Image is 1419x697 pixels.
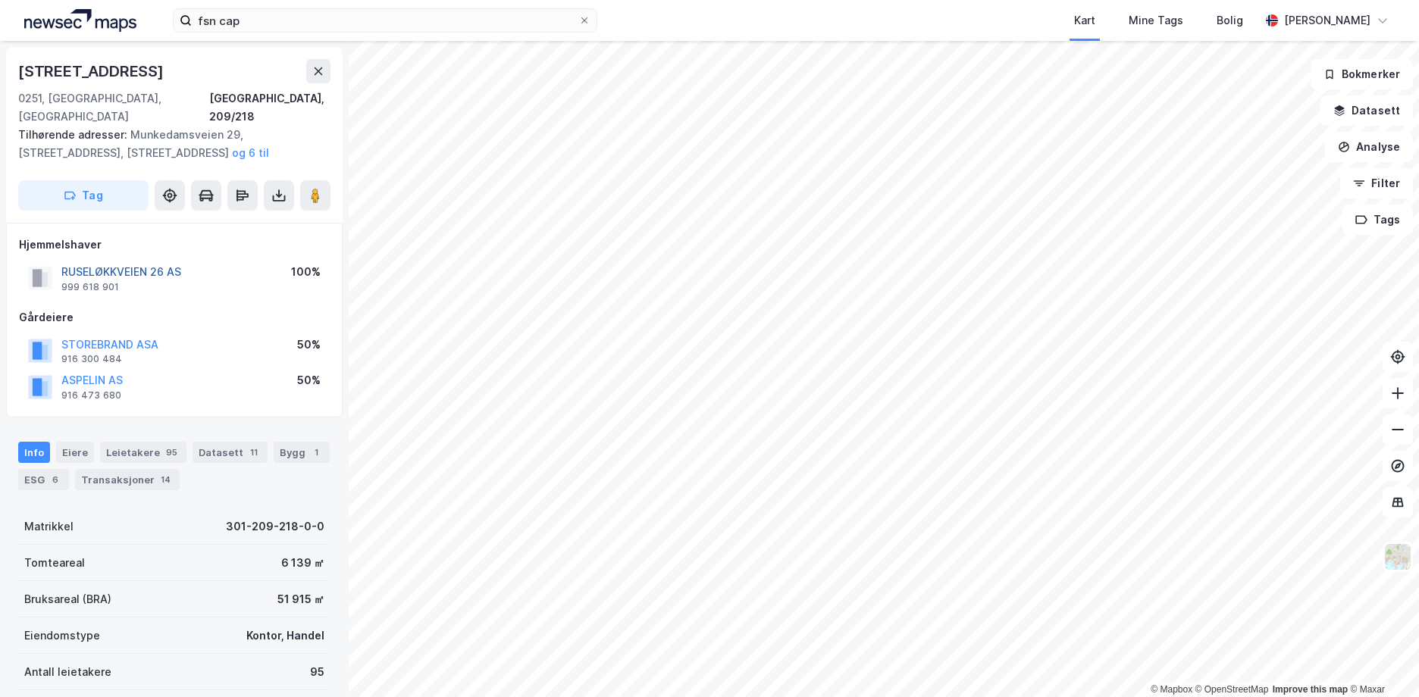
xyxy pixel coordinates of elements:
div: Kart [1074,11,1095,30]
a: Mapbox [1151,684,1192,695]
div: 100% [291,263,321,281]
div: Eiere [56,442,94,463]
div: Leietakere [100,442,186,463]
input: Søk på adresse, matrikkel, gårdeiere, leietakere eller personer [192,9,578,32]
a: Improve this map [1273,684,1348,695]
div: Mine Tags [1129,11,1183,30]
div: Eiendomstype [24,627,100,645]
div: [GEOGRAPHIC_DATA], 209/218 [209,89,330,126]
div: Matrikkel [24,517,74,536]
div: Tomteareal [24,554,85,572]
div: Bruksareal (BRA) [24,590,111,608]
img: logo.a4113a55bc3d86da70a041830d287a7e.svg [24,9,136,32]
div: Hjemmelshaver [19,236,330,254]
button: Datasett [1320,95,1413,126]
div: Gårdeiere [19,308,330,327]
div: [STREET_ADDRESS] [18,59,167,83]
span: Tilhørende adresser: [18,128,130,141]
div: 916 300 484 [61,353,122,365]
div: Bygg [274,442,330,463]
div: Transaksjoner [75,469,180,490]
div: Datasett [193,442,268,463]
div: 916 473 680 [61,389,121,402]
button: Filter [1340,168,1413,198]
div: Kontor, Handel [246,627,324,645]
div: 6 139 ㎡ [281,554,324,572]
div: 50% [297,371,321,389]
img: Z [1383,542,1412,571]
div: 6 [48,472,63,487]
div: 301-209-218-0-0 [226,517,324,536]
div: 999 618 901 [61,281,119,293]
div: 0251, [GEOGRAPHIC_DATA], [GEOGRAPHIC_DATA] [18,89,209,126]
div: 51 915 ㎡ [277,590,324,608]
div: 11 [246,445,262,460]
div: Munkedamsveien 29, [STREET_ADDRESS], [STREET_ADDRESS] [18,126,318,162]
div: Bolig [1217,11,1243,30]
div: 50% [297,336,321,354]
div: ESG [18,469,69,490]
div: 95 [163,445,180,460]
div: 14 [158,472,174,487]
button: Tag [18,180,149,211]
button: Bokmerker [1311,59,1413,89]
div: [PERSON_NAME] [1284,11,1370,30]
div: Antall leietakere [24,663,111,681]
a: OpenStreetMap [1195,684,1269,695]
div: 95 [310,663,324,681]
button: Analyse [1325,132,1413,162]
button: Tags [1342,205,1413,235]
div: Kontrollprogram for chat [1343,624,1419,697]
iframe: Chat Widget [1343,624,1419,697]
div: 1 [309,445,324,460]
div: Info [18,442,50,463]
